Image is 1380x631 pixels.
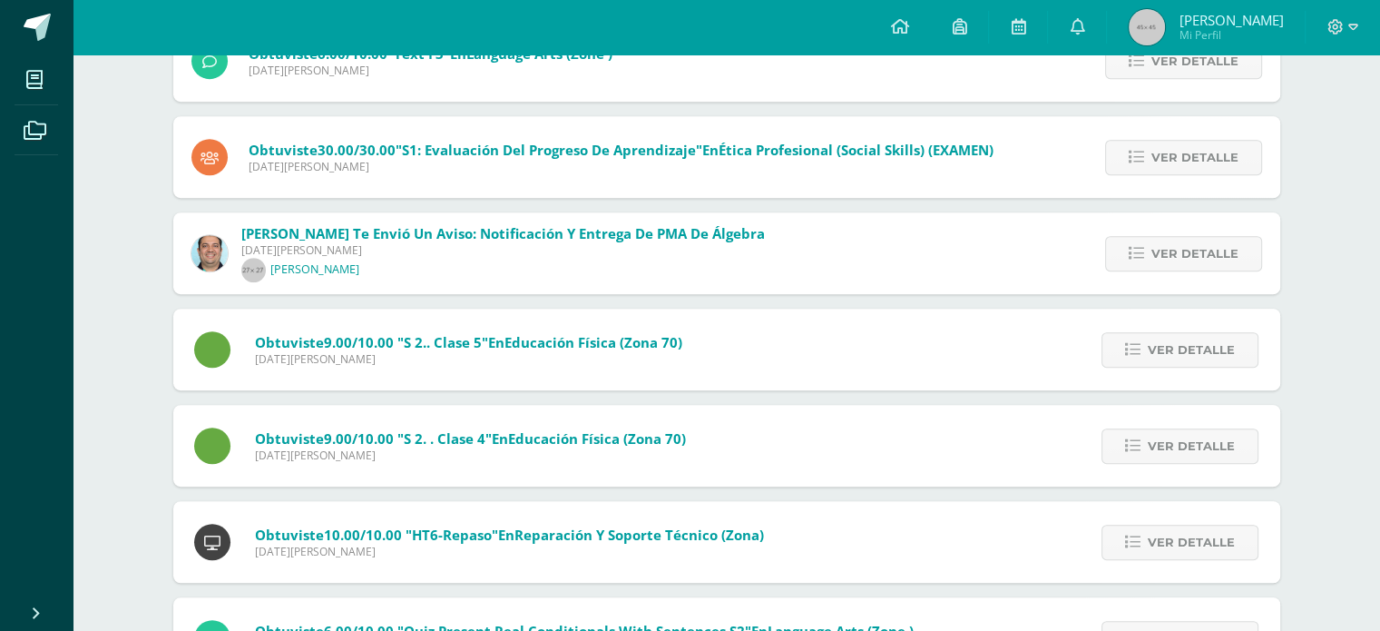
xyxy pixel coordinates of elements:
span: 9.00/10.00 [324,333,394,351]
span: Obtuviste en [249,141,993,159]
span: [PERSON_NAME] [1179,11,1283,29]
span: Mi Perfil [1179,27,1283,43]
img: 27x27 [241,258,266,282]
span: Ética Profesional (Social Skills) (EXAMEN) [719,141,993,159]
span: Obtuviste en [255,333,682,351]
span: [DATE][PERSON_NAME] [255,351,682,367]
span: Obtuviste en [255,526,764,544]
span: "S1: Evaluación del progreso de aprendizaje" [396,141,702,159]
span: 10.00/10.00 [324,526,402,544]
p: [PERSON_NAME] [270,262,359,277]
span: [DATE][PERSON_NAME] [249,63,612,78]
span: [PERSON_NAME] te envió un aviso: Notificación y Entrega de PMA de Álgebra [241,224,765,242]
span: Ver detalle [1148,333,1235,367]
span: Ver detalle [1151,141,1238,174]
span: [DATE][PERSON_NAME] [255,448,686,463]
img: 332fbdfa08b06637aa495b36705a9765.png [191,235,228,271]
span: Ver detalle [1148,526,1235,559]
span: "S 2. . Clase 4" [397,429,492,448]
img: 45x45 [1129,9,1165,45]
span: Ver detalle [1151,44,1238,78]
span: 9.00/10.00 [324,429,394,448]
span: Reparación y Soporte Técnico (Zona) [514,526,764,544]
span: [DATE][PERSON_NAME] [249,159,993,174]
span: "S 2.. clase 5" [397,333,488,351]
span: Educación Física (Zona 70) [504,333,682,351]
span: 30.00/30.00 [318,141,396,159]
span: "HT6-Repaso" [406,526,498,544]
span: [DATE][PERSON_NAME] [241,242,765,258]
span: Obtuviste en [255,429,686,448]
span: Ver detalle [1148,429,1235,463]
span: [DATE][PERSON_NAME] [255,544,764,559]
span: Educación Física (Zona 70) [508,429,686,448]
span: Ver detalle [1151,237,1238,271]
